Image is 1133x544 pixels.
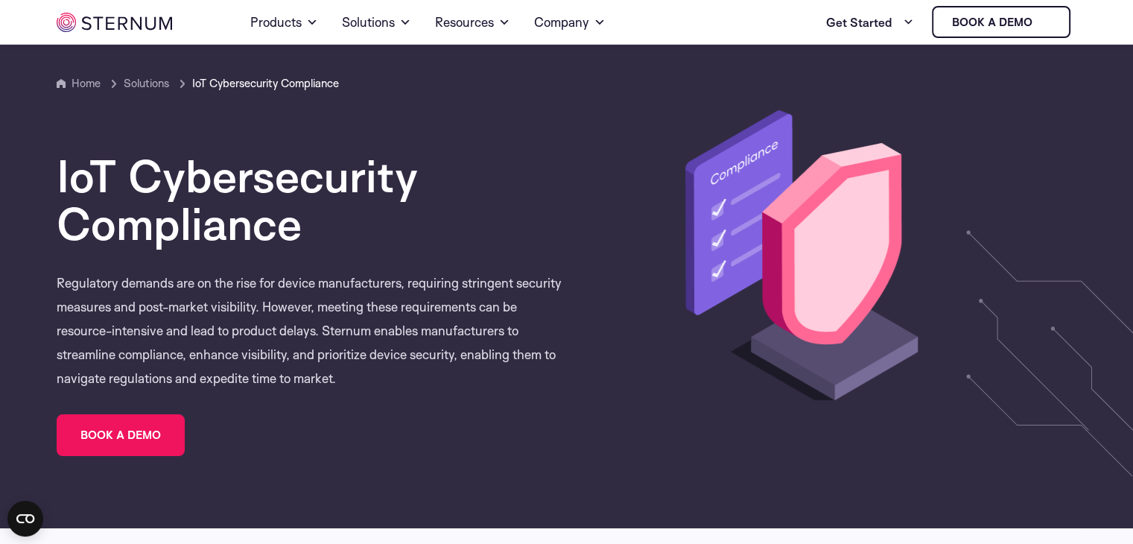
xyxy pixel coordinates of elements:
p: Regulatory demands are on the rise for device manufacturers, requiring stringent security measure... [57,271,566,390]
button: Open CMP widget [7,501,43,537]
img: sternum iot [57,13,172,32]
img: sternum iot [1038,16,1050,28]
a: Home [72,76,101,90]
a: Get Started [826,7,914,37]
a: Resources [435,1,510,43]
a: Book a demo [932,6,1070,38]
img: IoT Cybersecurity Compliance [667,92,926,411]
a: Solutions [342,1,411,43]
a: Products [250,1,318,43]
h1: IoT Cybersecurity Compliance [57,152,566,247]
span: IoT Cybersecurity Compliance [192,75,339,92]
a: Company [534,1,606,43]
a: BOOK A DEMO [57,414,185,456]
